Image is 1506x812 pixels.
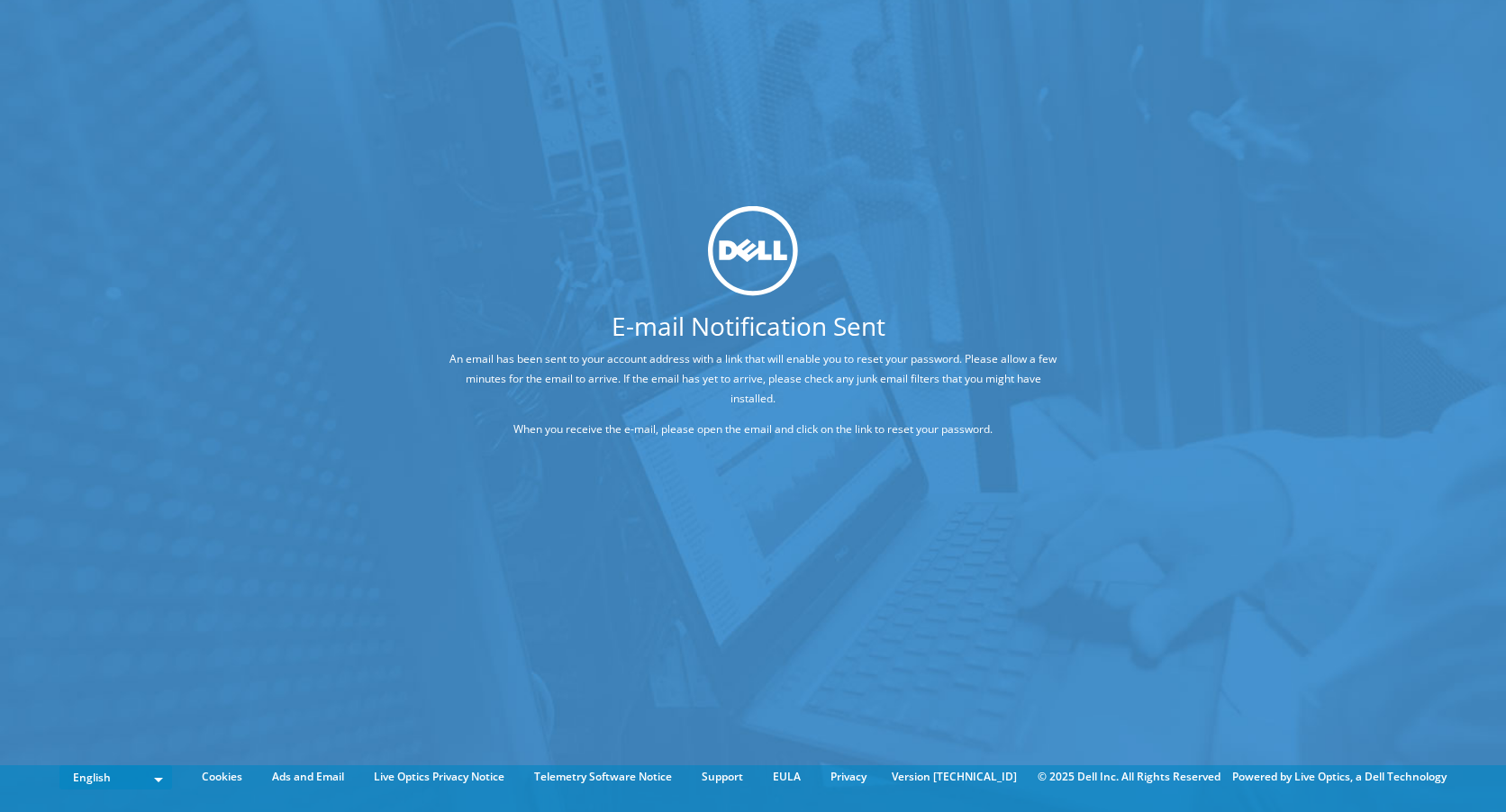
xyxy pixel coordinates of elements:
[1029,767,1229,787] li: © 2025 Dell Inc. All Rights Reserved
[688,767,757,787] a: Support
[759,767,814,787] a: EULA
[376,312,1120,338] h1: E-mail Notification Sent
[188,767,256,787] a: Cookies
[259,767,358,787] a: Ads and Email
[817,767,880,787] a: Privacy
[444,348,1062,408] p: An email has been sent to your account address with a link that will enable you to reset your pas...
[360,767,518,787] a: Live Optics Privacy Notice
[708,205,798,295] img: dell_svg_logo.svg
[444,419,1062,438] p: When you receive the e-mail, please open the email and click on the link to reset your password.
[1232,767,1447,787] li: Powered by Live Optics, a Dell Technology
[521,767,685,787] a: Telemetry Software Notice
[883,767,1026,787] li: Version [TECHNICAL_ID]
